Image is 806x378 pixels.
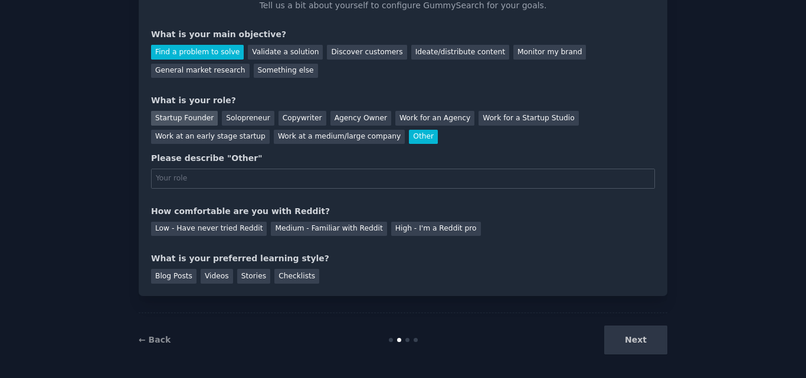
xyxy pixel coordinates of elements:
div: Solopreneur [222,111,274,126]
div: Something else [254,64,318,78]
div: How comfortable are you with Reddit? [151,205,655,218]
div: Discover customers [327,45,407,60]
div: Medium - Familiar with Reddit [271,222,386,236]
div: Other [409,130,438,144]
div: Work for a Startup Studio [479,111,578,126]
div: Work at an early stage startup [151,130,270,144]
div: Copywriter [279,111,326,126]
div: Blog Posts [151,269,196,284]
div: Startup Founder [151,111,218,126]
div: Validate a solution [248,45,323,60]
div: High - I'm a Reddit pro [391,222,481,236]
div: Please describe "Other" [151,152,655,165]
div: Ideate/distribute content [411,45,509,60]
div: General market research [151,64,250,78]
div: Videos [201,269,233,284]
div: Stories [237,269,270,284]
div: Find a problem to solve [151,45,244,60]
input: Your role [151,169,655,189]
a: ← Back [139,335,171,344]
div: Work at a medium/large company [274,130,405,144]
div: Agency Owner [330,111,391,126]
div: Checklists [274,269,319,284]
div: Monitor my brand [513,45,586,60]
div: Low - Have never tried Reddit [151,222,267,236]
div: What is your main objective? [151,28,655,41]
div: What is your role? [151,94,655,107]
div: Work for an Agency [395,111,474,126]
div: What is your preferred learning style? [151,252,655,265]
